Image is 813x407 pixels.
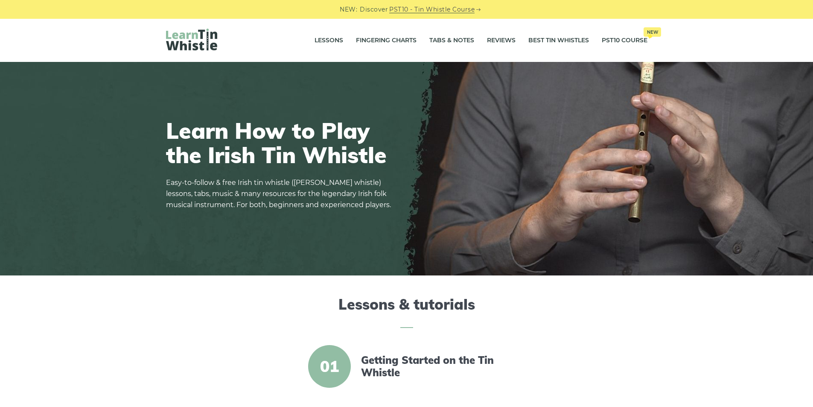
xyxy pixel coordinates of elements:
a: Best Tin Whistles [528,30,589,51]
h2: Lessons & tutorials [166,296,647,328]
span: 01 [308,345,351,388]
p: Easy-to-follow & free Irish tin whistle ([PERSON_NAME] whistle) lessons, tabs, music & many resou... [166,177,396,211]
a: Tabs & Notes [429,30,474,51]
a: Lessons [315,30,343,51]
a: PST10 CourseNew [602,30,647,51]
span: New [644,27,661,37]
img: LearnTinWhistle.com [166,29,217,50]
h1: Learn How to Play the Irish Tin Whistle [166,118,396,167]
a: Getting Started on the Tin Whistle [361,354,508,379]
a: Reviews [487,30,516,51]
a: Fingering Charts [356,30,417,51]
